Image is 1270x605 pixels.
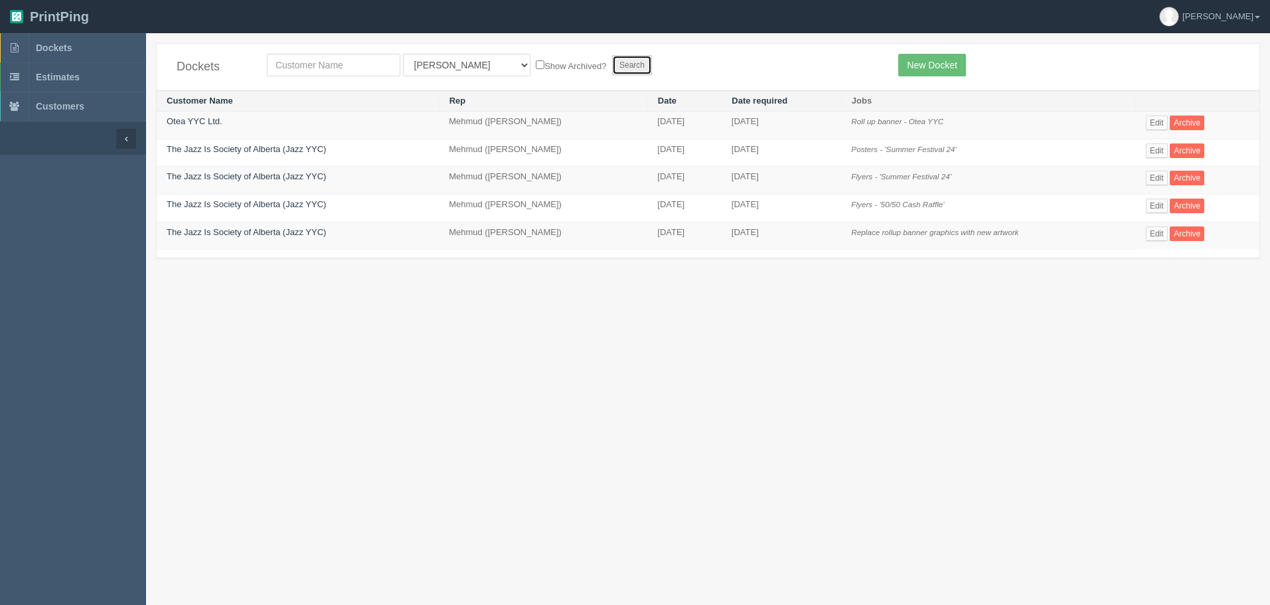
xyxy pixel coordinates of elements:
span: Customers [36,101,84,112]
label: Show Archived? [536,58,606,73]
h4: Dockets [177,60,247,74]
i: Flyers - '50/50 Cash Raffle' [851,200,944,209]
a: The Jazz Is Society of Alberta (Jazz YYC) [167,227,326,237]
a: The Jazz Is Society of Alberta (Jazz YYC) [167,171,326,181]
a: Edit [1146,171,1168,185]
th: Jobs [841,90,1136,112]
td: [DATE] [722,112,842,139]
td: [DATE] [647,167,722,195]
img: avatar_default-7531ab5dedf162e01f1e0bb0964e6a185e93c5c22dfe317fb01d7f8cd2b1632c.jpg [1160,7,1178,26]
a: Edit [1146,116,1168,130]
img: logo-3e63b451c926e2ac314895c53de4908e5d424f24456219fb08d385ab2e579770.png [10,10,23,23]
a: Archive [1170,171,1204,185]
td: [DATE] [647,112,722,139]
i: Roll up banner - Otea YYC [851,117,943,126]
a: Edit [1146,226,1168,241]
input: Show Archived? [536,60,544,69]
td: Mehmud ([PERSON_NAME]) [439,112,647,139]
td: Mehmud ([PERSON_NAME]) [439,139,647,167]
td: [DATE] [647,139,722,167]
td: Mehmud ([PERSON_NAME]) [439,167,647,195]
a: The Jazz Is Society of Alberta (Jazz YYC) [167,199,326,209]
i: Posters - 'Summer Festival 24' [851,145,956,153]
input: Customer Name [267,54,400,76]
td: [DATE] [722,222,842,250]
i: Flyers - 'Summer Festival 24' [851,172,951,181]
span: Estimates [36,72,80,82]
td: [DATE] [647,222,722,250]
a: Archive [1170,226,1204,241]
td: Mehmud ([PERSON_NAME]) [439,222,647,250]
td: Mehmud ([PERSON_NAME]) [439,195,647,222]
td: [DATE] [722,167,842,195]
i: Replace rollup banner graphics with new artwork [851,228,1018,236]
a: The Jazz Is Society of Alberta (Jazz YYC) [167,144,326,154]
a: Archive [1170,116,1204,130]
a: Archive [1170,143,1204,158]
td: [DATE] [647,195,722,222]
span: Dockets [36,43,72,53]
a: Date [658,96,676,106]
a: Date required [732,96,787,106]
a: New Docket [898,54,965,76]
a: Archive [1170,199,1204,213]
a: Rep [449,96,466,106]
td: [DATE] [722,139,842,167]
a: Edit [1146,199,1168,213]
a: Edit [1146,143,1168,158]
input: Search [612,55,652,75]
a: Customer Name [167,96,233,106]
td: [DATE] [722,195,842,222]
a: Otea YYC Ltd. [167,116,222,126]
